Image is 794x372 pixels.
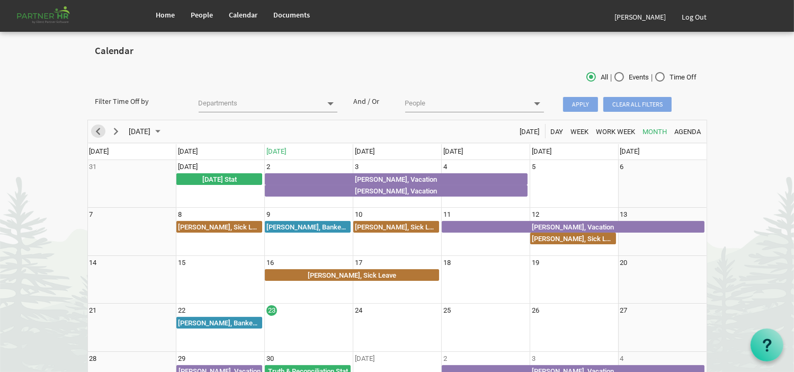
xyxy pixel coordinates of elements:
[550,125,565,138] span: Day
[109,125,123,138] button: Next
[178,353,185,364] div: Monday, September 29, 2025
[176,317,262,329] div: Holly Kleban, Banked/Lieu Time Taken Begin From Monday, September 22, 2025 at 12:00:00 AM GMT-07:...
[266,147,286,155] span: [DATE]
[655,73,697,82] span: Time Off
[620,353,624,364] div: Saturday, October 4, 2025
[265,185,527,196] div: [PERSON_NAME], Vacation
[178,209,182,220] div: Monday, September 8, 2025
[353,221,439,233] div: Holly Kleban, Sick Leave Begin From Wednesday, September 10, 2025 at 12:00:00 AM GMT-07:00 Ends A...
[265,174,527,184] div: [PERSON_NAME], Vacation
[178,162,198,172] div: Monday, September 1, 2025
[532,162,536,172] div: Friday, September 5, 2025
[90,353,97,364] div: Sunday, September 28, 2025
[355,147,374,155] span: [DATE]
[354,222,439,232] div: [PERSON_NAME], Sick Leave
[345,96,397,107] div: And / Or
[674,125,702,138] span: Agenda
[265,269,439,281] div: Holly Kleban, Sick Leave Begin From Tuesday, September 16, 2025 at 12:00:00 AM GMT-07:00 Ends At ...
[229,10,258,20] span: Calendar
[620,305,628,316] div: Saturday, September 27, 2025
[265,185,528,197] div: Cheryl Close, Vacation Begin From Tuesday, September 2, 2025 at 12:00:00 AM GMT-07:00 Ends At Thu...
[620,147,640,155] span: [DATE]
[274,10,310,20] span: Documents
[265,173,528,185] div: Natalie Maga, Vacation Begin From Tuesday, September 2, 2025 at 12:00:00 AM GMT-07:00 Ends At Thu...
[266,353,274,364] div: Tuesday, September 30, 2025
[90,209,93,220] div: Sunday, September 7, 2025
[178,258,185,268] div: Monday, September 15, 2025
[620,162,624,172] div: Saturday, September 6, 2025
[91,125,105,138] button: Previous
[176,173,262,185] div: Labour Day Stat Begin From Monday, September 1, 2025 at 12:00:00 AM GMT-07:00 Ends At Tuesday, Se...
[355,162,359,172] div: Wednesday, September 3, 2025
[178,147,198,155] span: [DATE]
[90,120,108,143] div: previous period
[126,120,167,143] div: September 2025
[532,147,551,155] span: [DATE]
[642,125,668,138] span: Month
[443,147,463,155] span: [DATE]
[442,222,704,232] div: [PERSON_NAME], Vacation
[443,162,447,172] div: Thursday, September 4, 2025
[532,305,539,316] div: Friday, September 26, 2025
[177,317,262,328] div: [PERSON_NAME], Banked/Lieu Time Taken
[532,353,536,364] div: Friday, October 3, 2025
[607,2,674,32] a: [PERSON_NAME]
[90,147,109,155] span: [DATE]
[90,162,97,172] div: Sunday, August 31, 2025
[108,120,126,143] div: next period
[443,305,451,316] div: Thursday, September 25, 2025
[620,258,628,268] div: Saturday, September 20, 2025
[265,222,350,232] div: [PERSON_NAME], Banked/Lieu Time Taken
[177,174,262,184] div: [DATE] Stat
[266,162,270,172] div: Tuesday, September 2, 2025
[586,73,609,82] span: All
[443,209,451,220] div: Thursday, September 11, 2025
[178,305,185,316] div: Monday, September 22, 2025
[128,125,152,138] span: [DATE]
[355,209,362,220] div: Wednesday, September 10, 2025
[549,125,565,138] button: Day
[355,353,374,364] div: Wednesday, October 1, 2025
[563,97,598,112] span: Apply
[90,258,97,268] div: Sunday, September 14, 2025
[595,125,637,138] span: Work Week
[199,96,321,111] input: Departments
[191,10,213,20] span: People
[531,233,615,244] div: [PERSON_NAME], Sick Leave
[501,70,707,85] div: | |
[614,73,649,82] span: Events
[127,125,165,138] button: September 2025
[266,209,270,220] div: Tuesday, September 9, 2025
[530,233,616,244] div: Holly Kleban, Sick Leave Begin From Friday, September 12, 2025 at 12:00:00 AM GMT-07:00 Ends At F...
[405,96,528,111] input: People
[570,125,590,138] span: Week
[87,96,191,107] div: Filter Time Off by
[532,258,539,268] div: Friday, September 19, 2025
[519,125,541,138] span: [DATE]
[95,46,699,57] h2: Calendar
[265,270,439,280] div: [PERSON_NAME], Sick Leave
[443,353,447,364] div: Thursday, October 2, 2025
[355,305,362,316] div: Wednesday, September 24, 2025
[266,258,274,268] div: Tuesday, September 16, 2025
[594,125,637,138] button: Work Week
[641,125,669,138] button: Month
[90,305,97,316] div: Sunday, September 21, 2025
[355,258,362,268] div: Wednesday, September 17, 2025
[265,221,351,233] div: Amy Dugas, Banked/Lieu Time Taken Begin From Tuesday, September 9, 2025 at 12:00:00 AM GMT-07:00 ...
[673,125,703,138] button: Agenda
[176,221,262,233] div: Holly Kleban, Sick Leave Begin From Monday, September 8, 2025 at 12:00:00 AM GMT-07:00 Ends At Mo...
[674,2,715,32] a: Log Out
[156,10,175,20] span: Home
[266,305,277,316] div: Tuesday, September 23, 2025
[518,125,541,138] button: Today
[442,221,704,233] div: Amy Dugas, Vacation Begin From Thursday, September 11, 2025 at 12:00:00 AM GMT-07:00 Ends At Satu...
[532,209,539,220] div: Friday, September 12, 2025
[177,222,262,232] div: [PERSON_NAME], Sick Leave
[443,258,451,268] div: Thursday, September 18, 2025
[603,97,672,112] span: Clear all filters
[620,209,628,220] div: Saturday, September 13, 2025
[569,125,591,138] button: Week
